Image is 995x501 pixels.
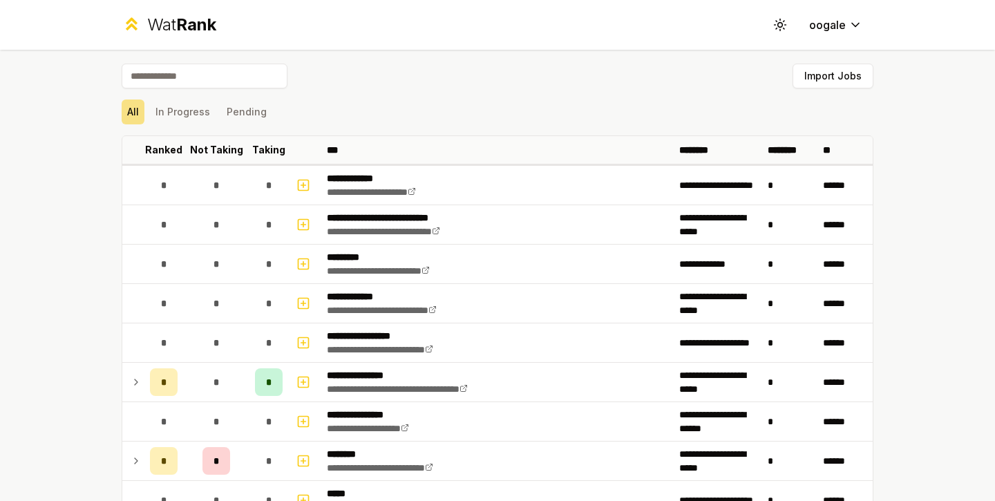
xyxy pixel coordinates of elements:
div: Wat [147,14,216,36]
button: Import Jobs [793,64,873,88]
button: All [122,100,144,124]
a: WatRank [122,14,216,36]
p: Ranked [145,143,182,157]
button: oogale [798,12,873,37]
button: Pending [221,100,272,124]
span: Rank [176,15,216,35]
p: Taking [252,143,285,157]
p: Not Taking [190,143,243,157]
span: oogale [809,17,846,33]
button: In Progress [150,100,216,124]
